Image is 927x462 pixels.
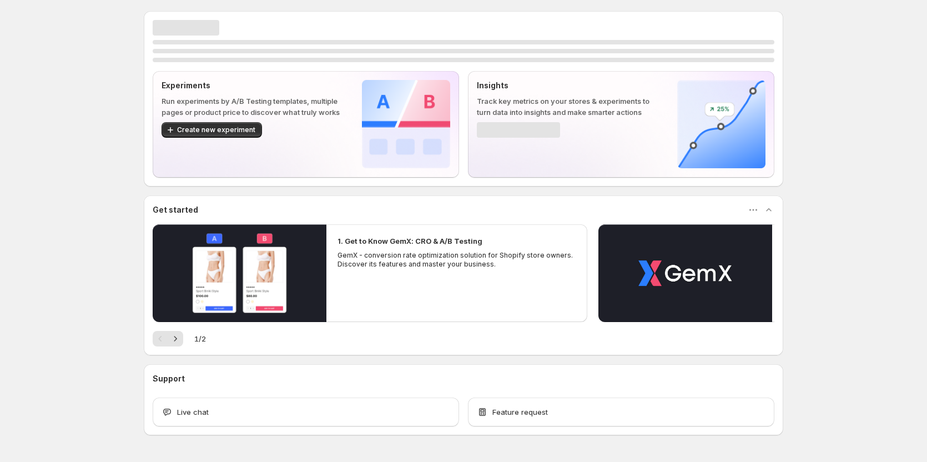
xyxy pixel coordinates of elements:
[153,224,326,322] button: Play video
[362,80,450,168] img: Experiments
[153,331,183,346] nav: Pagination
[162,80,344,91] p: Experiments
[153,204,198,215] h3: Get started
[477,96,659,118] p: Track key metrics on your stores & experiments to turn data into insights and make smarter actions
[177,125,255,134] span: Create new experiment
[162,96,344,118] p: Run experiments by A/B Testing templates, multiple pages or product price to discover what truly ...
[477,80,659,91] p: Insights
[162,122,262,138] button: Create new experiment
[337,235,482,247] h2: 1. Get to Know GemX: CRO & A/B Testing
[168,331,183,346] button: Next
[153,373,185,384] h3: Support
[677,80,765,168] img: Insights
[598,224,772,322] button: Play video
[177,406,209,418] span: Live chat
[492,406,548,418] span: Feature request
[337,251,576,269] p: GemX - conversion rate optimization solution for Shopify store owners. Discover its features and ...
[194,333,206,344] span: 1 / 2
